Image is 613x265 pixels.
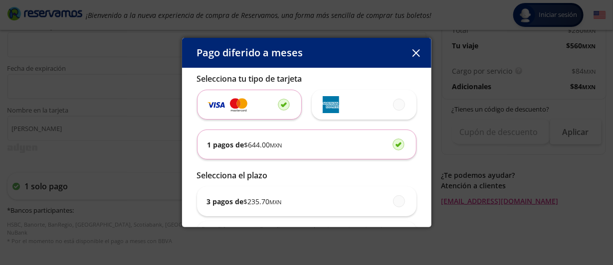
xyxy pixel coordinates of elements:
p: Pago diferido a meses [197,45,303,60]
p: 3 pagos de [207,196,282,207]
span: $ 235.70 [244,196,282,207]
img: svg+xml;base64,PD94bWwgdmVyc2lvbj0iMS4wIiBlbmNvZGluZz0iVVRGLTgiIHN0YW5kYWxvbmU9Im5vIj8+Cjxzdmcgd2... [322,96,339,114]
p: Selecciona el plazo [197,169,416,181]
p: 1 pagos de [207,139,282,150]
span: $ 644.00 [244,139,282,150]
img: svg+xml;base64,PD94bWwgdmVyc2lvbj0iMS4wIiBlbmNvZGluZz0iVVRGLTgiIHN0YW5kYWxvbmU9Im5vIj8+Cjxzdmcgd2... [207,99,225,111]
small: MXN [270,141,282,149]
p: Selecciona tu tipo de tarjeta [197,73,416,85]
img: svg+xml;base64,PD94bWwgdmVyc2lvbj0iMS4wIiBlbmNvZGluZz0iVVRGLTgiIHN0YW5kYWxvbmU9Im5vIj8+Cjxzdmcgd2... [230,97,247,113]
small: MXN [270,198,282,206]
